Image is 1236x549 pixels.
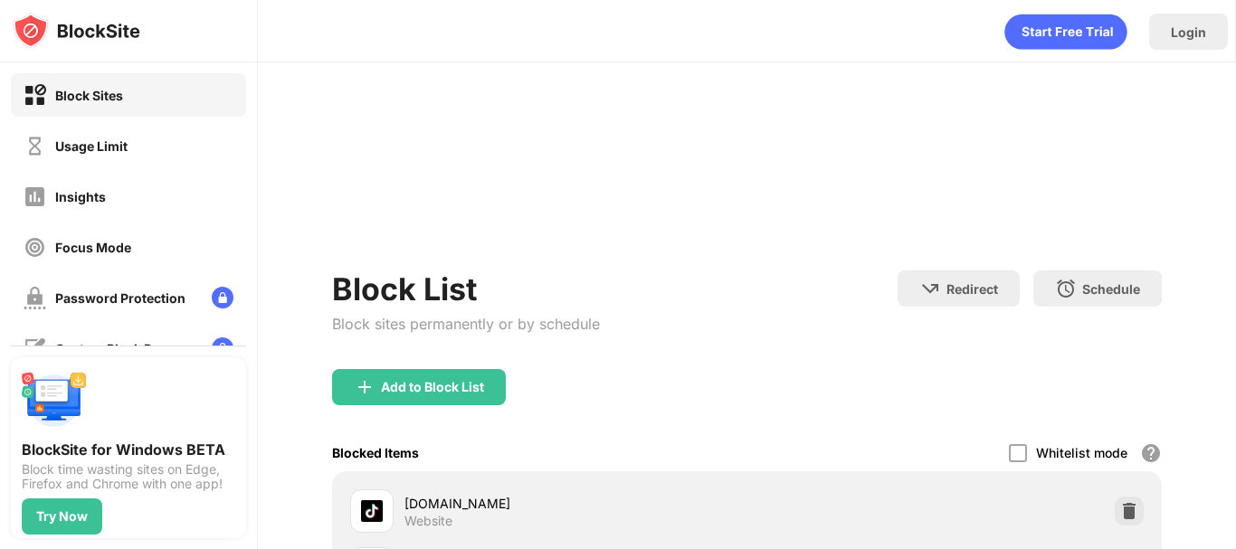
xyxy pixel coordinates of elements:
[55,138,128,154] div: Usage Limit
[1004,14,1127,50] div: animation
[404,513,452,529] div: Website
[22,462,235,491] div: Block time wasting sites on Edge, Firefox and Chrome with one app!
[381,380,484,394] div: Add to Block List
[212,337,233,359] img: lock-menu.svg
[212,287,233,308] img: lock-menu.svg
[55,240,131,255] div: Focus Mode
[332,270,600,308] div: Block List
[361,500,383,522] img: favicons
[332,445,419,460] div: Blocked Items
[24,236,46,259] img: focus-off.svg
[55,88,123,103] div: Block Sites
[24,135,46,157] img: time-usage-off.svg
[404,494,747,513] div: [DOMAIN_NAME]
[36,509,88,524] div: Try Now
[13,13,140,49] img: logo-blocksite.svg
[55,189,106,204] div: Insights
[332,315,600,333] div: Block sites permanently or by schedule
[22,368,87,433] img: push-desktop.svg
[24,84,46,107] img: block-on.svg
[946,281,998,297] div: Redirect
[24,287,46,309] img: password-protection-off.svg
[24,185,46,208] img: insights-off.svg
[1171,24,1206,40] div: Login
[332,113,1162,249] iframe: Banner
[55,290,185,306] div: Password Protection
[1082,281,1140,297] div: Schedule
[1036,445,1127,460] div: Whitelist mode
[22,440,235,459] div: BlockSite for Windows BETA
[55,341,175,356] div: Custom Block Page
[24,337,46,360] img: customize-block-page-off.svg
